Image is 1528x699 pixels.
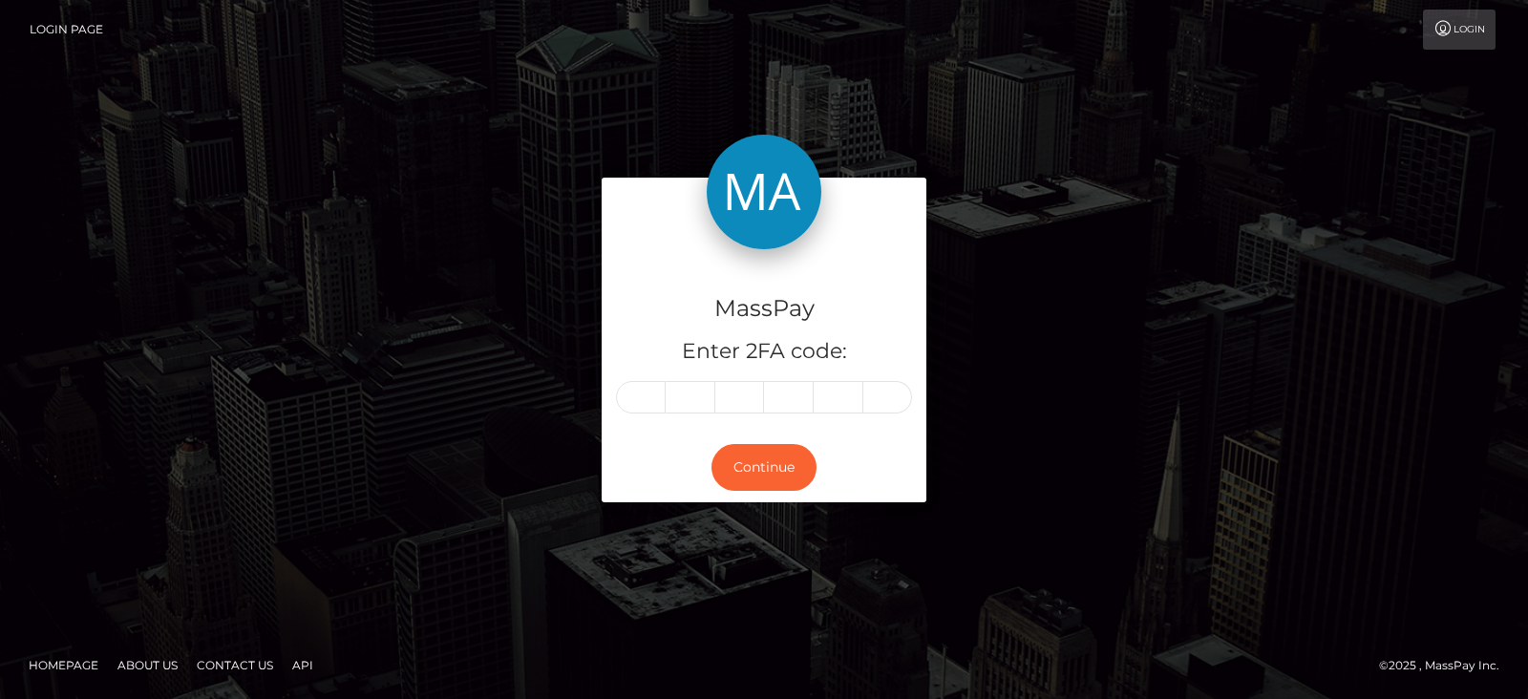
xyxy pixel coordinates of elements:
[711,444,817,491] button: Continue
[1379,655,1514,676] div: © 2025 , MassPay Inc.
[707,135,821,249] img: MassPay
[616,292,912,326] h4: MassPay
[616,337,912,367] h5: Enter 2FA code:
[285,650,321,680] a: API
[21,650,106,680] a: Homepage
[189,650,281,680] a: Contact Us
[110,650,185,680] a: About Us
[30,10,103,50] a: Login Page
[1423,10,1496,50] a: Login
